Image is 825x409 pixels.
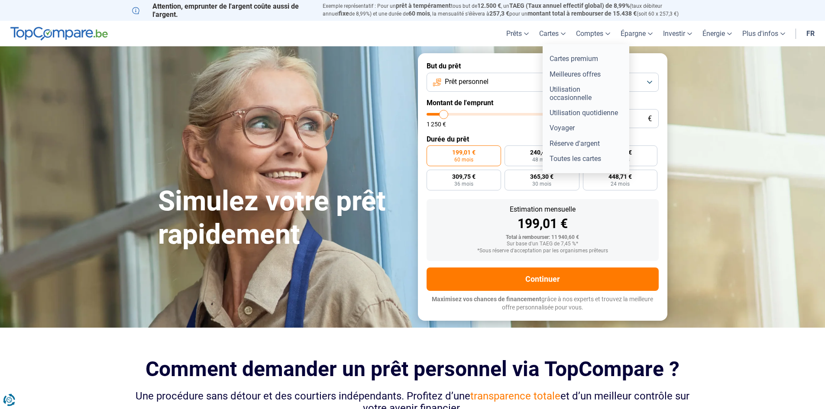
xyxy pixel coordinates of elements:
[427,62,659,70] label: But du prêt
[158,185,408,251] h1: Simulez votre prêt rapidement
[532,157,551,162] span: 48 mois
[434,206,652,213] div: Estimation mensuelle
[10,27,108,41] img: TopCompare
[532,181,551,187] span: 30 mois
[427,295,659,312] p: grâce à nos experts et trouvez la meilleure offre personnalisée pour vous.
[452,174,476,180] span: 309,75 €
[427,99,659,107] label: Montant de l'emprunt
[470,390,560,402] span: transparence totale
[608,174,632,180] span: 448,71 €
[434,241,652,247] div: Sur base d'un TAEG de 7,45 %*
[658,21,697,46] a: Investir
[477,2,501,9] span: 12.500 €
[427,121,446,127] span: 1 250 €
[546,105,626,120] a: Utilisation quotidienne
[408,10,430,17] span: 60 mois
[737,21,790,46] a: Plus d'infos
[534,21,571,46] a: Cartes
[489,10,509,17] span: 257,3 €
[530,174,553,180] span: 365,30 €
[434,248,652,254] div: *Sous réserve d'acceptation par les organismes prêteurs
[434,217,652,230] div: 199,01 €
[323,2,693,18] p: Exemple représentatif : Pour un tous but de , un (taux débiteur annuel de 8,99%) et une durée de ...
[648,115,652,122] span: €
[546,120,626,135] a: Voyager
[339,10,349,17] span: fixe
[615,21,658,46] a: Épargne
[132,2,312,19] p: Attention, emprunter de l'argent coûte aussi de l'argent.
[571,21,615,46] a: Comptes
[546,67,626,82] a: Meilleures offres
[801,21,820,46] a: fr
[452,149,476,155] span: 199,01 €
[445,77,489,87] span: Prêt personnel
[509,2,630,9] span: TAEG (Taux annuel effectif global) de 8,99%
[697,21,737,46] a: Énergie
[427,135,659,143] label: Durée du prêt
[530,149,553,155] span: 240,45 €
[546,136,626,151] a: Réserve d'argent
[434,235,652,241] div: Total à rembourser: 11 940,60 €
[432,296,541,303] span: Maximisez vos chances de financement
[527,10,637,17] span: montant total à rembourser de 15.438 €
[611,181,630,187] span: 24 mois
[454,181,473,187] span: 36 mois
[396,2,451,9] span: prêt à tempérament
[546,151,626,166] a: Toutes les cartes
[427,267,659,291] button: Continuer
[546,82,626,105] a: Utilisation occasionnelle
[132,357,693,381] h2: Comment demander un prêt personnel via TopCompare ?
[427,73,659,92] button: Prêt personnel
[546,51,626,66] a: Cartes premium
[501,21,534,46] a: Prêts
[454,157,473,162] span: 60 mois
